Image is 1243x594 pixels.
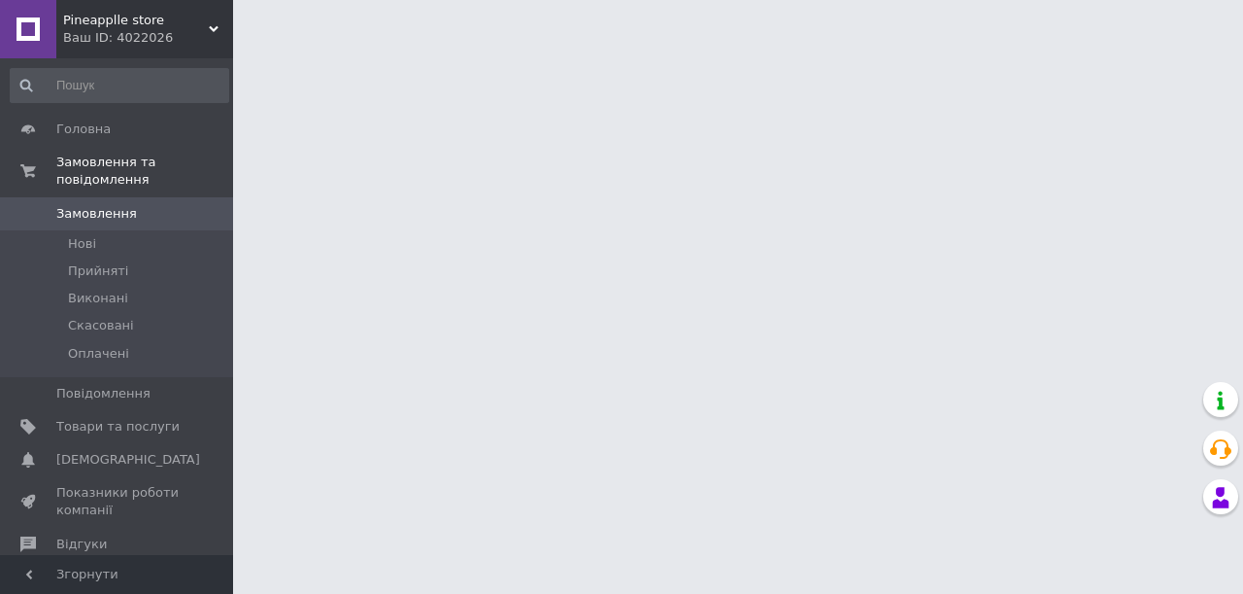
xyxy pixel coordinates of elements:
[68,290,128,307] span: Виконані
[68,262,128,280] span: Прийняті
[68,235,96,253] span: Нові
[56,121,111,138] span: Головна
[63,29,233,47] div: Ваш ID: 4022026
[56,385,151,402] span: Повідомлення
[63,12,209,29] span: Pineapplle store
[56,536,107,553] span: Відгуки
[56,484,180,519] span: Показники роботи компанії
[56,154,233,189] span: Замовлення та повідомлення
[56,205,137,223] span: Замовлення
[10,68,229,103] input: Пошук
[68,345,129,363] span: Оплачені
[56,451,200,469] span: [DEMOGRAPHIC_DATA]
[68,317,134,334] span: Скасовані
[56,418,180,436] span: Товари та послуги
